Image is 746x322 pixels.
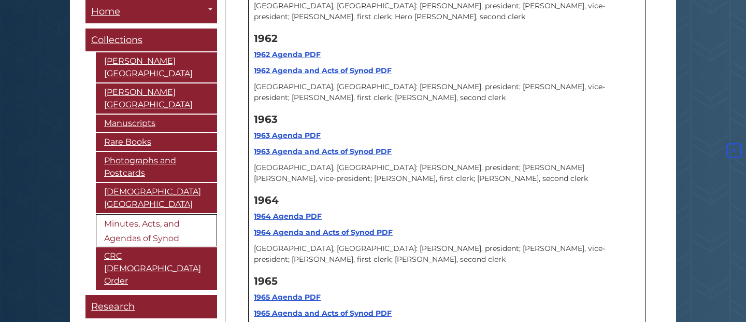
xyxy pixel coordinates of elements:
span: Home [91,6,120,17]
a: 1964 Agenda PDF [254,212,322,221]
p: [GEOGRAPHIC_DATA], [GEOGRAPHIC_DATA]: [PERSON_NAME], president; [PERSON_NAME], vice-president; [P... [254,1,640,22]
a: 1962 Agenda PDF [254,50,321,59]
a: 1962 Agenda and Acts of Synod PDF [254,66,392,75]
a: CRC [DEMOGRAPHIC_DATA] Order [96,247,217,290]
span: Collections [91,34,142,46]
p: [GEOGRAPHIC_DATA], [GEOGRAPHIC_DATA]: [PERSON_NAME], president; [PERSON_NAME], vice-president; [P... [254,243,640,265]
a: Research [85,295,217,318]
a: Manuscripts [96,115,217,132]
strong: 1965 [254,275,278,287]
p: [GEOGRAPHIC_DATA], [GEOGRAPHIC_DATA]: [PERSON_NAME], president; [PERSON_NAME], vice-president; [P... [254,81,640,103]
a: [PERSON_NAME][GEOGRAPHIC_DATA] [96,83,217,114]
strong: 1964 [254,194,279,206]
a: Back to Top [724,146,743,156]
a: [DEMOGRAPHIC_DATA][GEOGRAPHIC_DATA] [96,183,217,213]
a: 1965 Agenda and Acts of Synod PDF [254,309,392,318]
span: Research [91,301,135,312]
strong: 1963 [254,113,278,125]
a: [PERSON_NAME][GEOGRAPHIC_DATA] [96,52,217,82]
a: 1964 Agenda and Acts of Synod PDF [254,228,393,237]
a: 1963 Agenda and Acts of Synod PDF [254,147,392,156]
p: [GEOGRAPHIC_DATA], [GEOGRAPHIC_DATA]: [PERSON_NAME], president; [PERSON_NAME] [PERSON_NAME], vice... [254,162,640,184]
a: 1965 Agenda PDF [254,292,321,302]
a: Photographs and Postcards [96,152,217,182]
a: 1963 Agenda PDF [254,131,321,140]
a: Collections [85,29,217,52]
strong: 1962 [254,32,278,45]
a: Minutes, Acts, and Agendas of Synod [96,214,217,246]
a: Rare Books [96,133,217,151]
